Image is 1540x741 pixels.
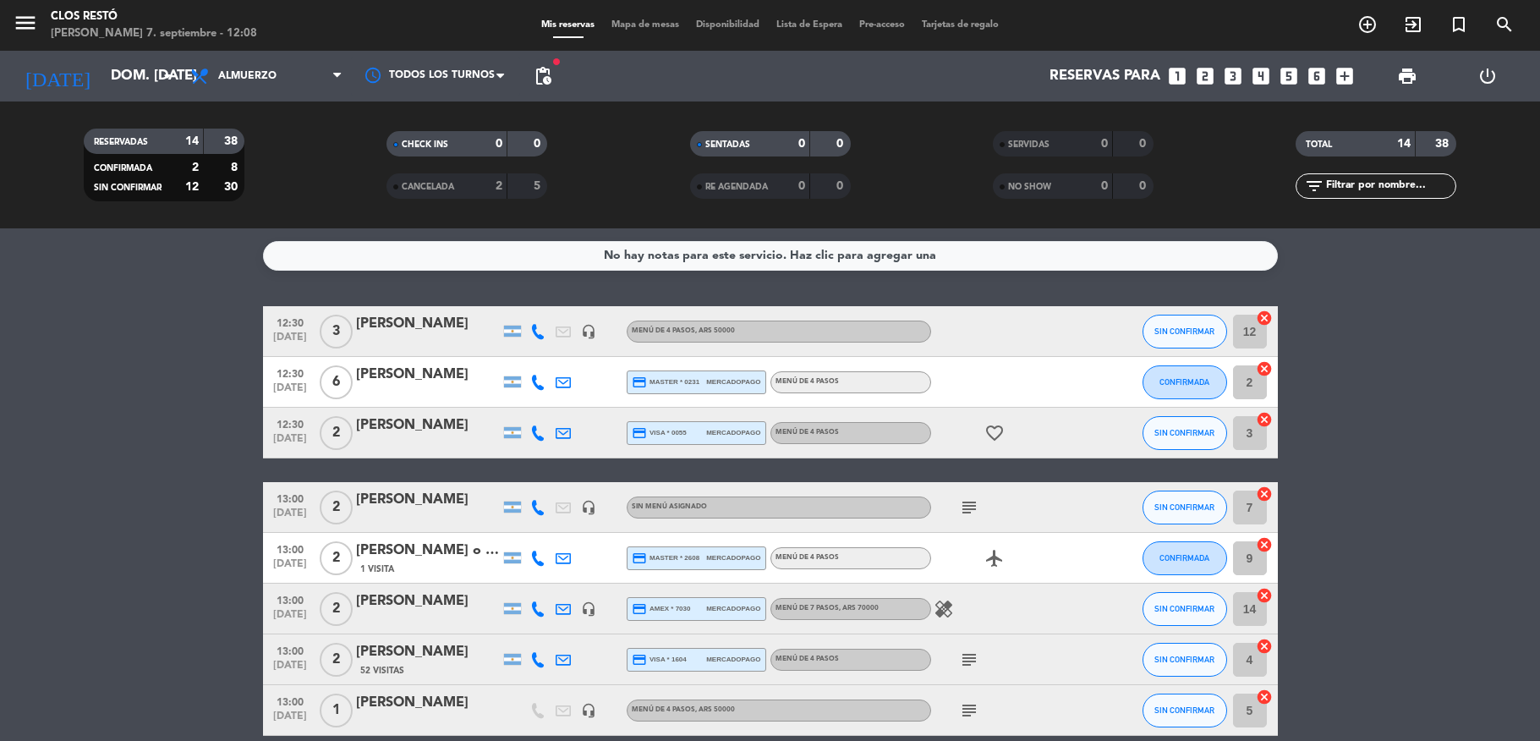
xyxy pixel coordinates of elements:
[775,554,839,561] span: MENÚ DE 4 PASOS
[1477,66,1498,86] i: power_settings_new
[356,489,500,511] div: [PERSON_NAME]
[984,548,1005,568] i: airplanemode_active
[1256,360,1273,377] i: cancel
[581,324,596,339] i: headset_mic
[356,540,500,562] div: [PERSON_NAME] o [PERSON_NAME]
[269,660,311,679] span: [DATE]
[320,416,353,450] span: 2
[1403,14,1423,35] i: exit_to_app
[775,605,879,612] span: MENÚ DE 7 PASOS
[185,181,199,193] strong: 12
[360,563,394,576] span: 1 Visita
[94,184,162,192] span: SIN CONFIRMAR
[269,363,311,382] span: 12:30
[356,692,500,714] div: [PERSON_NAME]
[496,180,502,192] strong: 2
[1143,694,1227,727] button: SIN CONFIRMAR
[1159,553,1209,563] span: CONFIRMADA
[269,382,311,402] span: [DATE]
[1250,65,1272,87] i: looks_4
[402,140,448,149] span: CHECK INS
[320,541,353,575] span: 2
[13,58,102,95] i: [DATE]
[775,429,839,436] span: MENÚ DE 4 PASOS
[1139,180,1149,192] strong: 0
[356,313,500,335] div: [PERSON_NAME]
[157,66,178,86] i: arrow_drop_down
[94,138,148,146] span: RESERVADAS
[224,181,241,193] strong: 30
[632,375,700,390] span: master * 0231
[1154,705,1214,715] span: SIN CONFIRMAR
[51,8,257,25] div: Clos Restó
[496,138,502,150] strong: 0
[534,138,544,150] strong: 0
[913,20,1007,30] span: Tarjetas de regalo
[632,652,647,667] i: credit_card
[1256,638,1273,655] i: cancel
[356,641,500,663] div: [PERSON_NAME]
[269,691,311,711] span: 13:00
[632,601,647,617] i: credit_card
[1154,604,1214,613] span: SIN CONFIRMAR
[192,162,199,173] strong: 2
[1334,65,1356,87] i: add_box
[269,508,311,527] span: [DATE]
[688,20,768,30] span: Disponibilidad
[706,427,760,438] span: mercadopago
[839,605,879,612] span: , ARS 70000
[360,664,404,678] span: 52 Visitas
[1306,140,1332,149] span: TOTAL
[1449,14,1469,35] i: turned_in_not
[959,700,979,721] i: subject
[632,503,707,510] span: Sin menú asignado
[1154,428,1214,437] span: SIN CONFIRMAR
[320,694,353,727] span: 1
[775,656,839,662] span: MENÚ DE 4 PASOS
[1256,689,1273,705] i: cancel
[695,706,735,713] span: , ARS 50000
[581,601,596,617] i: headset_mic
[798,180,805,192] strong: 0
[1256,411,1273,428] i: cancel
[269,558,311,578] span: [DATE]
[1304,176,1324,196] i: filter_list
[1143,416,1227,450] button: SIN CONFIRMAR
[356,590,500,612] div: [PERSON_NAME]
[706,654,760,665] span: mercadopago
[1278,65,1300,87] i: looks_5
[269,312,311,332] span: 12:30
[1447,51,1527,102] div: LOG OUT
[1256,536,1273,553] i: cancel
[632,551,700,566] span: master * 2608
[13,10,38,36] i: menu
[705,183,768,191] span: RE AGENDADA
[632,652,687,667] span: visa * 1604
[1306,65,1328,87] i: looks_6
[1154,327,1214,336] span: SIN CONFIRMAR
[320,643,353,677] span: 2
[224,135,241,147] strong: 38
[1154,655,1214,664] span: SIN CONFIRMAR
[604,246,936,266] div: No hay notas para este servicio. Haz clic para agregar una
[1139,138,1149,150] strong: 0
[1397,138,1411,150] strong: 14
[851,20,913,30] span: Pre-acceso
[1494,14,1515,35] i: search
[1194,65,1216,87] i: looks_two
[632,706,735,713] span: MENÚ DE 4 PASOS
[632,601,691,617] span: amex * 7030
[269,711,311,730] span: [DATE]
[269,433,311,453] span: [DATE]
[632,551,647,566] i: credit_card
[320,491,353,524] span: 2
[51,25,257,42] div: [PERSON_NAME] 7. septiembre - 12:08
[1050,69,1160,85] span: Reservas para
[1101,180,1108,192] strong: 0
[581,703,596,718] i: headset_mic
[1008,140,1050,149] span: SERVIDAS
[185,135,199,147] strong: 14
[356,364,500,386] div: [PERSON_NAME]
[706,552,760,563] span: mercadopago
[1143,643,1227,677] button: SIN CONFIRMAR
